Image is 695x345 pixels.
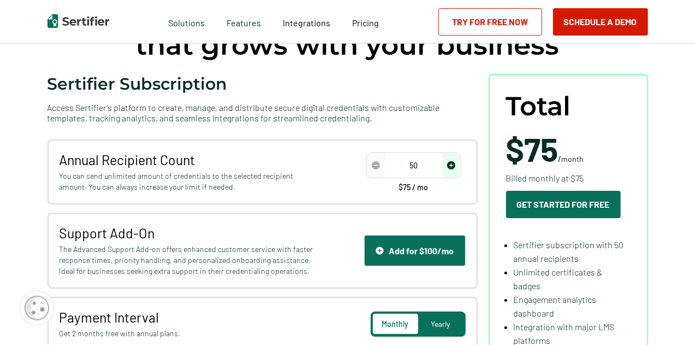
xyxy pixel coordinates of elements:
[506,191,621,218] button: Get Started For Free
[283,17,330,28] span: Integrations
[443,154,460,177] span: increase number
[506,132,584,165] span: /
[506,129,559,168] span: $75
[60,151,317,168] span: Annual Recipient Count
[47,74,228,94] span: Sertifier Subscription
[376,245,454,256] div: Add for $100/mo
[506,171,584,185] span: Billed monthly at $75
[47,14,109,28] img: Sertifier | Digital Credentialing Platform
[367,154,385,177] span: decrease number
[60,328,317,339] span: Get 2 months free with annual plans.
[60,225,317,241] span: Support Add-On
[447,161,455,169] img: Increase Icon
[60,171,317,192] span: You can send unlimited amount of credentials to the selected recipient amount. You can always inc...
[640,293,695,345] iframe: Chat Widget
[352,17,379,28] span: Pricing
[47,102,478,123] span: Access Sertifier’s platform to create, manage, and distribute secure digital credentials with cus...
[25,296,49,320] img: Cookie Popup Icon
[438,8,542,36] a: Try for Free Now
[514,239,624,264] span: Sertifier subscription with 50 annual recipients
[60,309,317,325] span: Payment Interval
[372,161,380,169] img: Decrease Icon
[283,15,330,28] a: Integrations
[352,15,379,28] a: Pricing
[382,319,409,329] span: Monthly
[431,319,450,329] span: Yearly
[227,15,261,28] span: Features
[399,184,429,191] span: $75 / mo
[168,15,205,28] span: Solutions
[376,247,384,255] img: Support Icon
[506,91,571,121] span: Total
[60,244,317,277] span: The Advanced Support Add-on offers enhanced customer service with faster response times, priority...
[364,235,466,266] button: Support IconAdd for $100/mo
[553,8,648,36] button: Schedule a Demo
[514,267,603,291] span: Unlimited certificates & badges
[562,154,584,163] span: month
[514,294,597,318] span: Engagement analytics dashboard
